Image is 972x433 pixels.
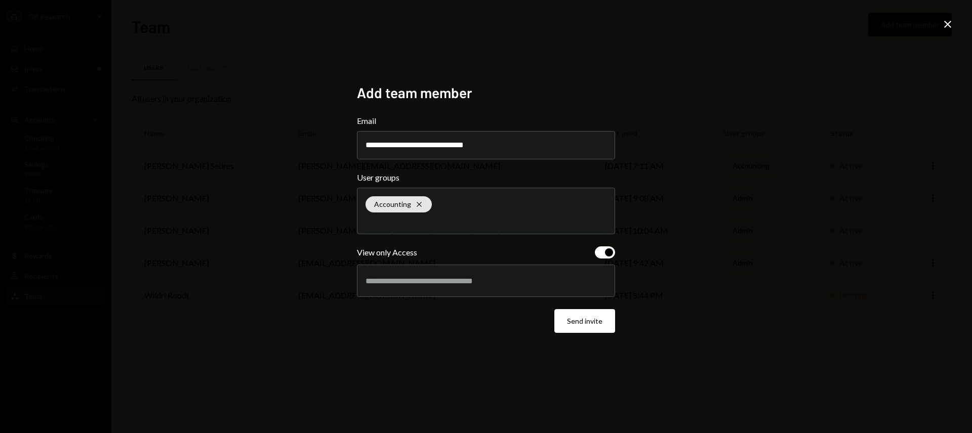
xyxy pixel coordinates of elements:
label: User groups [357,171,615,184]
button: Send invite [554,309,615,333]
h2: Add team member [357,83,615,103]
label: Email [357,115,615,127]
div: View only Access [357,246,417,258]
div: Accounting [366,196,432,212]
